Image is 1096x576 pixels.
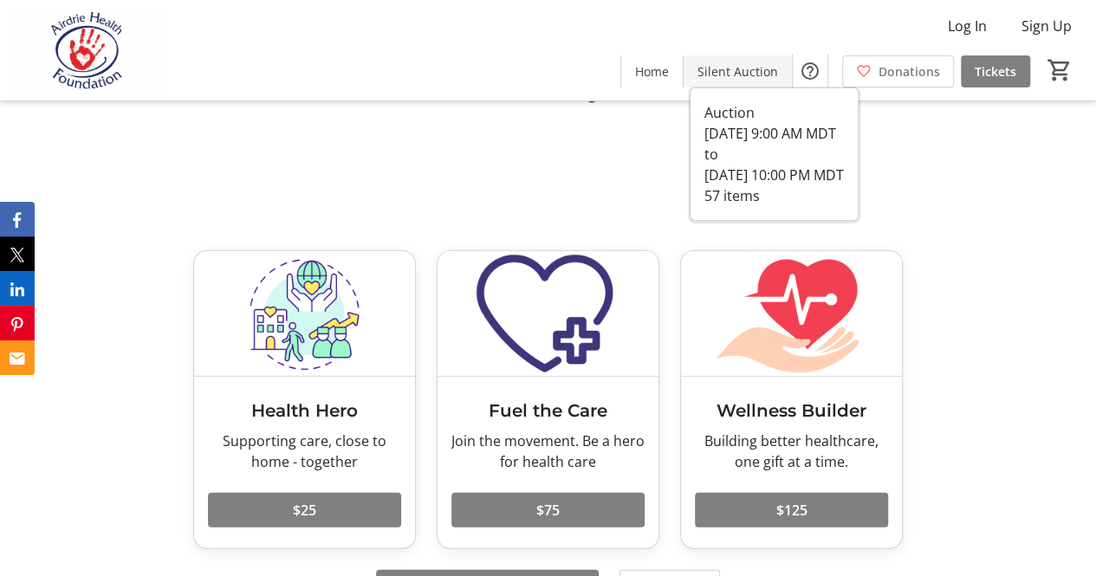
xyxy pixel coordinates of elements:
[704,165,844,185] div: [DATE] 10:00 PM MDT
[934,12,1001,40] button: Log In
[704,144,844,165] div: to
[621,55,683,87] a: Home
[194,251,415,375] img: Health Hero
[451,430,645,472] div: Join the movement. Be a hero for health care
[961,55,1030,87] a: Tickets
[1044,55,1075,86] button: Cart
[704,102,844,123] div: Auction
[208,430,401,472] div: Supporting care, close to home - together
[684,55,792,87] a: Silent Auction
[635,62,669,81] span: Home
[438,251,658,375] img: Fuel the Care
[697,62,778,81] span: Silent Auction
[451,398,645,424] h3: Fuel the Care
[793,54,827,88] button: Help
[879,62,940,81] span: Donations
[695,430,888,472] div: Building better healthcare, one gift at a time.
[948,16,987,36] span: Log In
[681,251,902,375] img: Wellness Builder
[842,55,954,87] a: Donations
[208,493,401,527] button: $25
[293,500,316,521] span: $25
[10,7,165,94] img: Airdrie Health Foundation's Logo
[695,398,888,424] h3: Wellness Builder
[975,62,1016,81] span: Tickets
[208,398,401,424] h3: Health Hero
[704,185,844,206] div: 57 items
[536,500,560,521] span: $75
[704,123,844,144] div: [DATE] 9:00 AM MDT
[776,500,807,521] span: $125
[695,493,888,527] button: $125
[1008,12,1086,40] button: Sign Up
[1021,16,1072,36] span: Sign Up
[451,493,645,527] button: $75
